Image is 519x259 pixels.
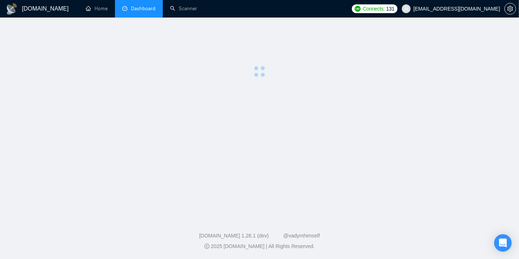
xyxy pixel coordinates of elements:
[6,243,513,250] div: 2025 [DOMAIN_NAME] | All Rights Reserved.
[283,233,320,239] a: @vadymhimself
[86,5,108,12] a: homeHome
[494,234,512,252] div: Open Intercom Messenger
[204,244,209,249] span: copyright
[386,5,394,13] span: 131
[199,233,269,239] a: [DOMAIN_NAME] 1.26.1 (dev)
[504,6,516,12] a: setting
[6,3,18,15] img: logo
[404,6,409,11] span: user
[363,5,385,13] span: Connects:
[122,6,127,11] span: dashboard
[355,6,361,12] img: upwork-logo.png
[170,5,197,12] a: searchScanner
[505,6,516,12] span: setting
[131,5,155,12] span: Dashboard
[504,3,516,15] button: setting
